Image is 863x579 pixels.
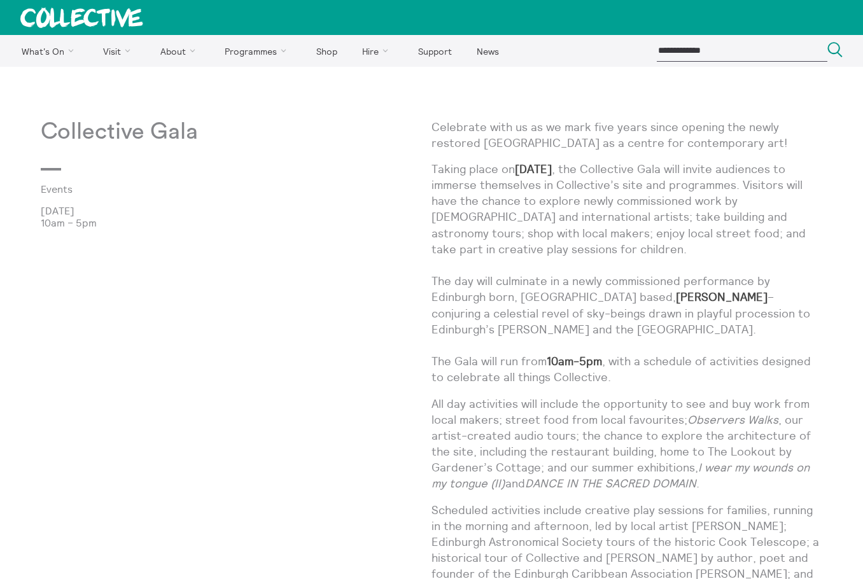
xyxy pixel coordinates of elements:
[41,119,431,145] p: Collective Gala
[10,35,90,67] a: What's On
[431,119,822,151] p: Celebrate with us as we mark five years since opening the newly restored [GEOGRAPHIC_DATA] as a c...
[431,161,822,386] p: Taking place on , the Collective Gala will invite audiences to immerse themselves in Collective’s...
[41,183,411,195] a: Events
[407,35,463,67] a: Support
[149,35,211,67] a: About
[41,205,431,216] p: [DATE]
[431,396,822,492] p: All day activities will include the opportunity to see and buy work from local makers; street foo...
[515,162,552,176] strong: [DATE]
[547,354,602,368] strong: 10am-5pm
[687,412,778,427] em: Observers Walks
[92,35,147,67] a: Visit
[431,460,810,491] em: I wear my wounds on my tongue (II)
[41,217,431,228] p: 10am – 5pm
[465,35,510,67] a: News
[525,476,696,491] em: DANCE IN THE SACRED DOMAIN
[214,35,303,67] a: Programmes
[676,289,768,304] strong: [PERSON_NAME]
[305,35,348,67] a: Shop
[351,35,405,67] a: Hire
